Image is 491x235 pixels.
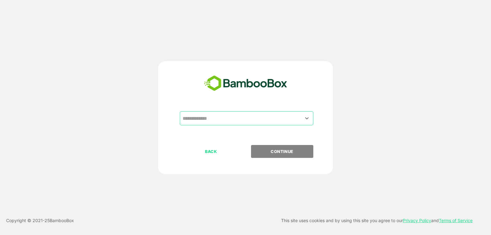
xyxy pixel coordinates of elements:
p: This site uses cookies and by using this site you agree to our and [281,217,473,224]
button: Open [303,114,311,122]
a: Terms of Service [439,218,473,223]
p: BACK [180,148,242,155]
p: Copyright © 2021- 25 BambooBox [6,217,74,224]
p: CONTINUE [251,148,313,155]
a: Privacy Policy [403,218,431,223]
img: bamboobox [201,73,291,94]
